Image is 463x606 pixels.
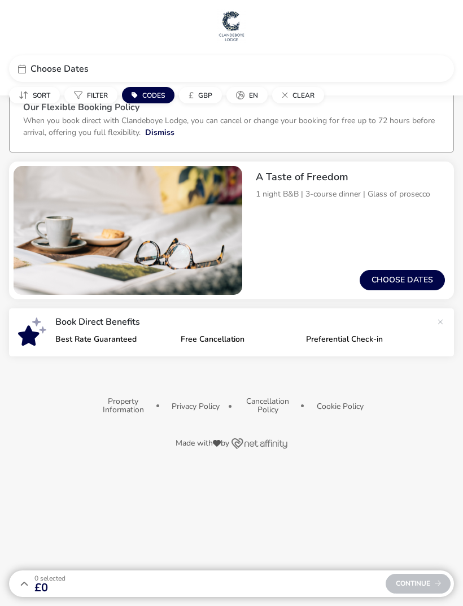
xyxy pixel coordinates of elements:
naf-pibe-menu-bar-item: £GBP [179,87,226,103]
p: Preferential Check-in [306,335,422,343]
button: Cancellation Policy [238,397,297,415]
p: Best Rate Guaranteed [55,335,172,343]
naf-pibe-menu-bar-item: Codes [122,87,179,103]
button: Property Information [94,397,152,415]
img: Main Website [217,9,246,43]
p: Book Direct Benefits [55,317,431,326]
div: Choose Dates [9,55,454,82]
span: Clear [292,91,315,100]
span: Continue [396,580,441,587]
button: £GBP [179,87,222,103]
naf-pibe-menu-bar-item: en [226,87,272,103]
span: en [249,91,258,100]
button: Privacy Policy [172,402,220,411]
span: Made with by [176,439,229,447]
button: Sort [9,87,60,103]
button: Choose dates [360,270,445,290]
span: Codes [142,91,165,100]
button: Codes [122,87,174,103]
naf-pibe-menu-bar-item: Clear [272,87,329,103]
button: Cookie Policy [317,402,364,411]
naf-pibe-menu-bar-item: Filter [64,87,122,103]
div: Continue [386,574,451,594]
i: £ [189,90,194,101]
div: A Taste of Freedom1 night B&B | 3-course dinner | Glass of prosecco [247,162,454,230]
span: Choose Dates [30,64,89,73]
h2: A Taste of Freedom [256,171,445,184]
swiper-slide: 1 / 1 [14,166,242,295]
naf-pibe-menu-bar-item: Sort [9,87,64,103]
p: When you book direct with Clandeboye Lodge, you can cancel or change your booking for free up to ... [23,115,435,138]
p: Free Cancellation [181,335,297,343]
span: GBP [198,91,212,100]
span: 0 Selected [34,574,65,583]
h3: Our Flexible Booking Policy [23,103,440,115]
span: Filter [87,91,108,100]
button: Clear [272,87,324,103]
button: en [226,87,268,103]
span: Sort [33,91,50,100]
span: £0 [34,582,65,594]
p: 1 night B&B | 3-course dinner | Glass of prosecco [256,188,445,200]
button: Dismiss [145,127,174,138]
button: Filter [64,87,117,103]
